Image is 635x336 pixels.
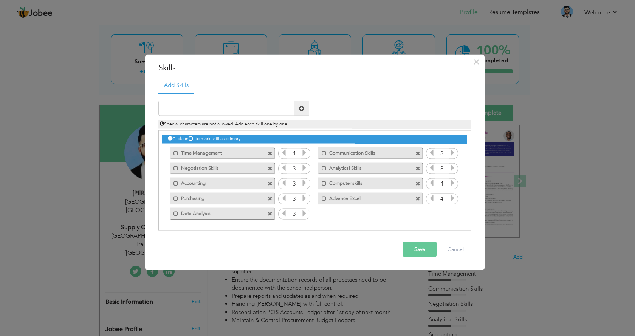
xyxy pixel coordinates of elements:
label: Advance Excel [327,192,403,202]
label: Accounting [178,177,255,187]
label: Purchasing [178,192,255,202]
div: Click on , to mark skill as primary. [162,135,467,143]
label: Time Management [178,147,255,156]
label: Negotiation Skills [178,162,255,172]
label: Analytical Skills [327,162,403,172]
span: × [473,55,480,68]
h3: Skills [158,62,471,73]
button: Save [403,242,437,257]
button: Cancel [440,242,471,257]
label: Computer skills [327,177,403,187]
a: Add Skills [158,77,194,94]
label: Communication Skills [327,147,403,156]
span: Special characters are not allowed. Add each skill one by one. [160,121,288,127]
label: Data Analysis [178,207,255,217]
button: Close [471,56,483,68]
